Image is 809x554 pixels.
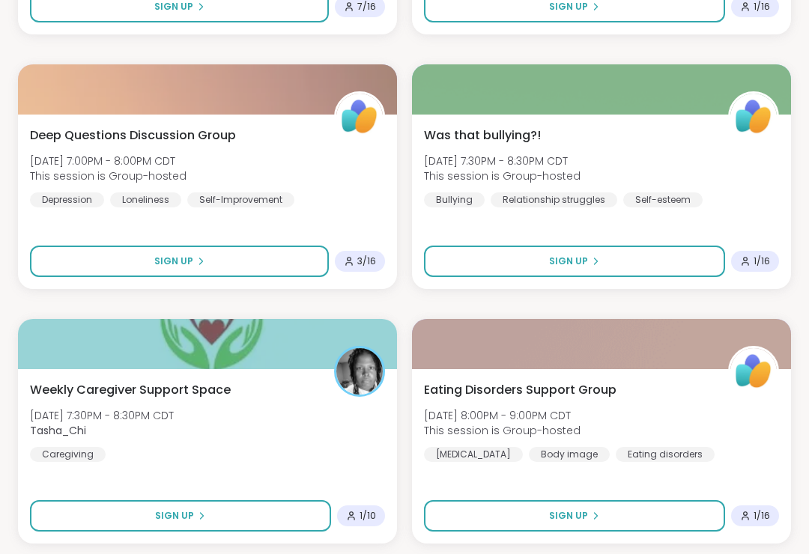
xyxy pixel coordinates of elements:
[616,447,715,462] div: Eating disorders
[360,510,376,522] span: 1 / 10
[155,509,194,523] span: Sign Up
[357,255,376,267] span: 3 / 16
[336,348,383,395] img: Tasha_Chi
[30,192,104,207] div: Depression
[549,509,588,523] span: Sign Up
[549,255,588,268] span: Sign Up
[30,381,231,399] span: Weekly Caregiver Support Space
[424,192,485,207] div: Bullying
[424,153,581,168] span: [DATE] 7:30PM - 8:30PM CDT
[30,447,106,462] div: Caregiving
[730,348,777,395] img: ShareWell
[30,168,187,183] span: This session is Group-hosted
[424,246,725,277] button: Sign Up
[730,94,777,140] img: ShareWell
[424,168,581,183] span: This session is Group-hosted
[754,510,770,522] span: 1 / 16
[491,192,617,207] div: Relationship struggles
[357,1,376,13] span: 7 / 16
[110,192,181,207] div: Loneliness
[30,127,236,144] span: Deep Questions Discussion Group
[30,408,174,423] span: [DATE] 7:30PM - 8:30PM CDT
[424,500,725,532] button: Sign Up
[424,127,541,144] span: Was that bullying?!
[754,1,770,13] span: 1 / 16
[424,423,581,438] span: This session is Group-hosted
[623,192,703,207] div: Self-esteem
[30,500,331,532] button: Sign Up
[424,447,523,462] div: [MEDICAL_DATA]
[754,255,770,267] span: 1 / 16
[30,153,187,168] span: [DATE] 7:00PM - 8:00PM CDT
[30,423,86,438] b: Tasha_Chi
[424,408,581,423] span: [DATE] 8:00PM - 9:00PM CDT
[336,94,383,140] img: ShareWell
[187,192,294,207] div: Self-Improvement
[424,381,616,399] span: Eating Disorders Support Group
[30,246,329,277] button: Sign Up
[154,255,193,268] span: Sign Up
[529,447,610,462] div: Body image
